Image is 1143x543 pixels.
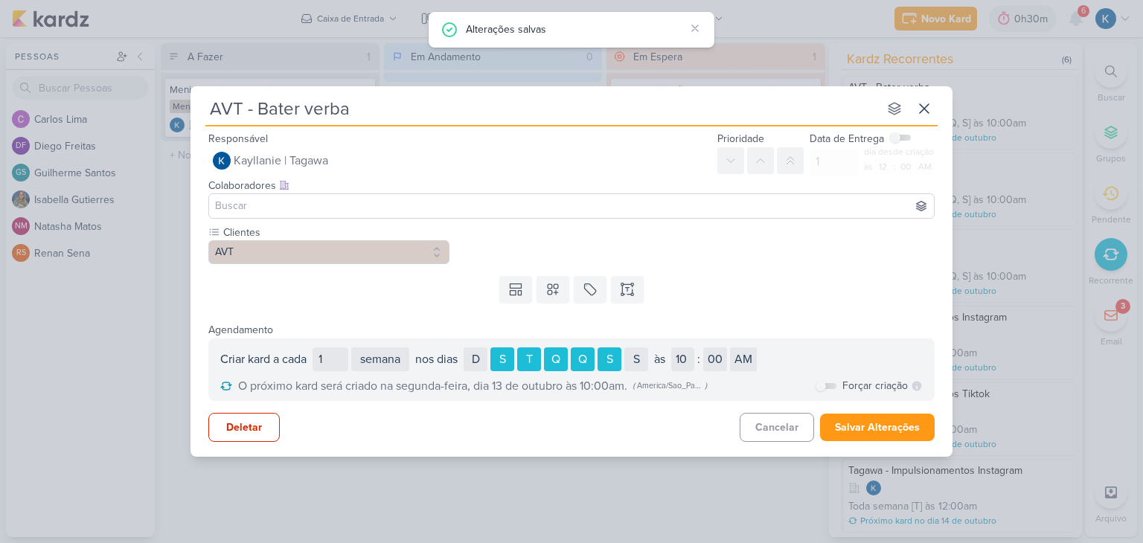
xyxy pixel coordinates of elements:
[234,152,328,170] span: Kayllanie | Tagawa
[208,147,711,174] button: Kayllanie | Tagawa
[624,347,648,371] div: Sábado
[740,413,814,442] button: Cancelar
[208,178,935,193] div: Colaboradores
[717,132,764,145] label: Prioridade
[208,413,280,442] button: Deletar
[705,380,708,392] div: )
[238,377,627,395] span: O próximo kard será criado na segunda-feira, dia 13 de outubro às 10:00am.
[517,347,541,371] div: Terça-feira
[697,350,700,368] div: :
[571,347,595,371] div: Quinta-feira
[810,131,884,147] label: Data de Entrega
[598,347,621,371] div: Sexta-feira
[208,132,268,145] label: Responsável
[654,350,665,368] div: às
[633,380,635,392] div: (
[466,21,685,37] div: Alterações salvas
[842,378,908,393] label: Forçar criação
[864,160,874,173] div: às
[205,95,878,122] input: Kard Sem Título
[820,414,935,441] button: Salvar Alterações
[464,347,487,371] div: Domingo
[864,146,935,158] div: dia desde criação
[490,347,514,371] div: Segunda-feira
[212,197,931,215] input: Buscar
[220,350,307,368] div: Criar kard a cada
[208,324,273,336] label: Agendamento
[415,350,458,368] div: nos dias
[222,225,449,240] label: Clientes
[213,152,231,170] img: Kayllanie | Tagawa
[544,347,568,371] div: Quarta-feira
[208,240,449,264] button: AVT
[894,160,896,173] div: :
